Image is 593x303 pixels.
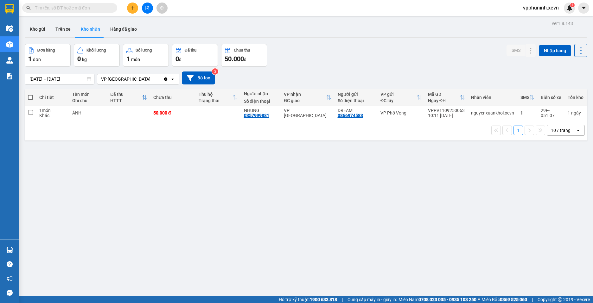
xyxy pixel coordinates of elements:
[399,296,476,303] span: Miền Nam
[428,113,465,118] div: 10:11 [DATE]
[142,3,153,14] button: file-add
[145,6,150,10] span: file-add
[37,48,55,53] div: Đơn hàng
[35,4,110,11] input: Tìm tên, số ĐT hoặc mã đơn
[478,298,480,301] span: ⚪️
[279,296,337,303] span: Hỗ trợ kỹ thuật:
[428,92,460,97] div: Mã GD
[151,76,152,82] input: Selected VP Phù Ninh.
[101,76,150,82] div: VP [GEOGRAPHIC_DATA]
[471,95,514,100] div: Nhân viên
[244,113,269,118] div: 0357999881
[380,110,422,115] div: VP Phố Vọng
[25,22,50,37] button: Kho gửi
[39,113,66,118] div: Khác
[182,71,215,84] button: Bộ lọc
[185,48,196,53] div: Đã thu
[581,5,587,11] span: caret-down
[571,110,581,115] span: ngày
[568,110,583,115] div: 1
[7,275,13,281] span: notification
[160,6,164,10] span: aim
[86,48,106,53] div: Khối lượng
[28,55,32,63] span: 1
[507,45,526,56] button: SMS
[6,73,13,79] img: solution-icon
[77,55,81,63] span: 0
[425,89,468,106] th: Toggle SortBy
[481,296,527,303] span: Miền Bắc
[513,126,523,135] button: 1
[520,110,534,115] div: 1
[471,110,514,115] div: nguyenxuankhoi.xevn
[338,92,374,97] div: Người gửi
[172,44,218,67] button: Đã thu0đ
[342,296,343,303] span: |
[6,247,13,253] img: warehouse-icon
[244,57,246,62] span: đ
[25,74,94,84] input: Select a date range.
[517,89,538,106] th: Toggle SortBy
[338,98,374,103] div: Số điện thoại
[39,108,66,113] div: 1 món
[127,3,138,14] button: plus
[551,127,571,133] div: 10 / trang
[153,95,192,100] div: Chưa thu
[244,108,278,113] div: NHUNG
[310,297,337,302] strong: 1900 633 818
[6,57,13,64] img: warehouse-icon
[570,3,575,7] sup: 1
[539,45,571,56] button: Nhập hàng
[518,4,564,12] span: vpphuninh.xevn
[244,99,278,104] div: Số điện thoại
[72,110,104,115] div: ẢNH
[105,22,142,37] button: Hàng đã giao
[541,108,561,118] div: 29F-051.07
[284,98,326,103] div: ĐC giao
[110,92,142,97] div: Đã thu
[568,95,583,100] div: Tồn kho
[520,95,529,100] div: SMS
[541,95,561,100] div: Biển số xe
[175,55,179,63] span: 0
[338,113,363,118] div: 0866974583
[199,98,233,103] div: Trạng thái
[136,48,152,53] div: Số lượng
[199,92,233,97] div: Thu hộ
[532,296,533,303] span: |
[153,110,192,115] div: 50.000 đ
[6,41,13,48] img: warehouse-icon
[25,44,71,67] button: Đơn hàng1đơn
[380,92,417,97] div: VP gửi
[163,77,168,82] svg: Clear value
[234,48,250,53] div: Chưa thu
[281,89,334,106] th: Toggle SortBy
[7,290,13,296] span: message
[377,89,425,106] th: Toggle SortBy
[72,92,104,97] div: Tên món
[576,128,581,133] svg: open
[6,25,13,32] img: warehouse-icon
[212,68,218,75] sup: 3
[348,296,397,303] span: Cung cấp máy in - giấy in:
[110,98,142,103] div: HTTT
[126,55,130,63] span: 1
[195,89,241,106] th: Toggle SortBy
[107,89,150,106] th: Toggle SortBy
[5,4,14,14] img: logo-vxr
[179,57,182,62] span: đ
[74,44,120,67] button: Khối lượng0kg
[428,98,460,103] div: Ngày ĐH
[244,91,278,96] div: Người nhận
[221,44,267,67] button: Chưa thu50.000đ
[123,44,169,67] button: Số lượng1món
[170,77,175,82] svg: open
[338,108,374,113] div: DREAM
[82,57,87,62] span: kg
[131,57,140,62] span: món
[418,297,476,302] strong: 0708 023 035 - 0935 103 250
[500,297,527,302] strong: 0369 525 060
[380,98,417,103] div: ĐC lấy
[225,55,244,63] span: 50.000
[72,98,104,103] div: Ghi chú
